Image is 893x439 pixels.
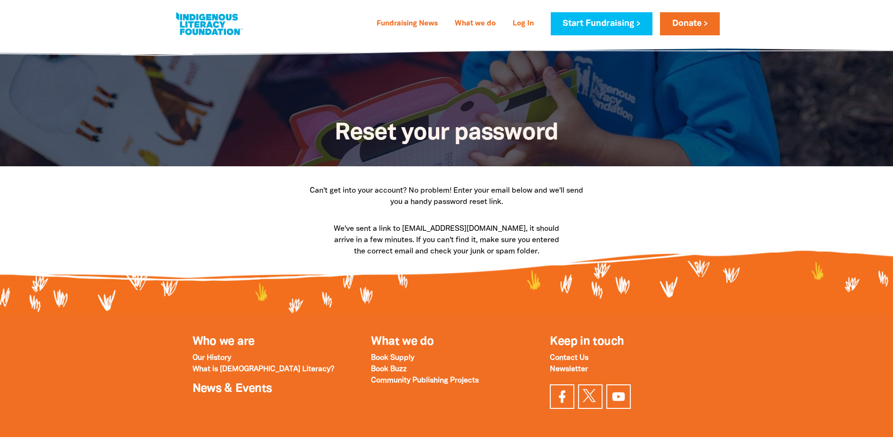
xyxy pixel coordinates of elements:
[578,384,603,409] a: Find us on Twitter
[371,336,434,347] a: What we do
[193,366,334,373] a: What is [DEMOGRAPHIC_DATA] Literacy?
[371,377,479,384] a: Community Publishing Projects
[507,16,539,32] a: Log In
[193,336,255,347] a: Who we are
[335,122,558,144] span: Reset your password
[449,16,501,32] a: What we do
[550,384,574,409] a: Visit our facebook page
[371,16,443,32] a: Fundraising News
[660,12,719,35] a: Donate
[551,12,652,35] a: Start Fundraising
[306,185,588,208] p: Can't get into your account? No problem! Enter your email below and we'll send you a handy passwo...
[550,355,588,361] a: Contact Us
[193,355,231,361] a: Our History
[371,366,407,373] a: Book Buzz
[371,355,414,361] a: Book Supply
[550,336,624,347] span: Keep in touch
[606,384,631,409] a: Find us on YouTube
[550,366,588,373] a: Newsletter
[329,223,564,257] p: We've sent a link to [EMAIL_ADDRESS][DOMAIN_NAME], it should arrive in a few minutes. If you can'...
[193,383,272,394] a: News & Events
